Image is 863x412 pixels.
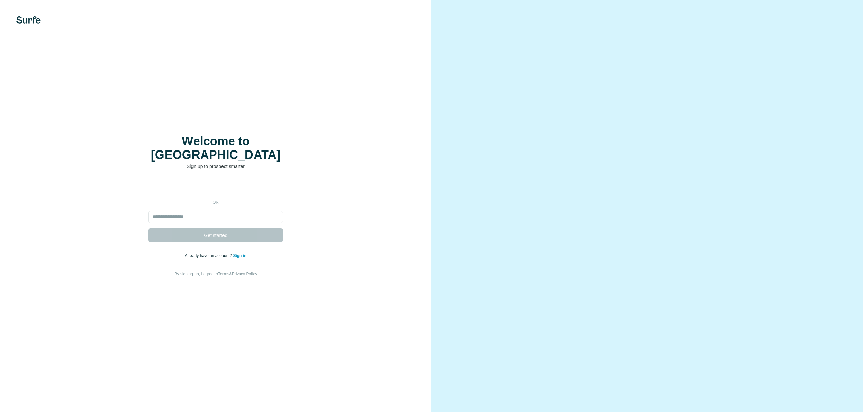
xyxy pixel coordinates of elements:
[185,253,233,258] span: Already have an account?
[148,163,283,170] p: Sign up to prospect smarter
[232,272,257,276] a: Privacy Policy
[145,180,287,195] iframe: Sign in with Google Button
[205,199,227,205] p: or
[218,272,229,276] a: Terms
[233,253,246,258] a: Sign in
[16,16,41,24] img: Surfe's logo
[175,272,257,276] span: By signing up, I agree to &
[148,135,283,162] h1: Welcome to [GEOGRAPHIC_DATA]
